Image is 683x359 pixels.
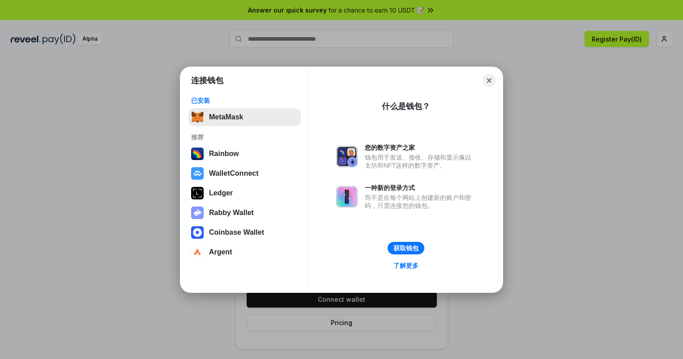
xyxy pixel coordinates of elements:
img: svg+xml,%3Csvg%20width%3D%22120%22%20height%3D%22120%22%20viewBox%3D%220%200%20120%20120%22%20fil... [191,148,204,160]
div: Coinbase Wallet [209,228,264,237]
div: Rainbow [209,150,239,158]
div: 一种新的登录方式 [365,184,476,192]
button: WalletConnect [188,165,301,182]
button: 获取钱包 [388,242,424,254]
div: 您的数字资产之家 [365,144,476,152]
button: Rabby Wallet [188,204,301,222]
div: 钱包用于发送、接收、存储和显示像以太坊和NFT这样的数字资产。 [365,153,476,169]
div: MetaMask [209,113,243,121]
button: Rainbow [188,145,301,163]
img: svg+xml,%3Csvg%20xmlns%3D%22http%3A%2F%2Fwww.w3.org%2F2000%2Fsvg%22%20fill%3D%22none%22%20viewBox... [336,186,358,207]
div: 什么是钱包？ [382,101,430,112]
div: WalletConnect [209,169,259,177]
img: svg+xml,%3Csvg%20width%3D%2228%22%20height%3D%2228%22%20viewBox%3D%220%200%2028%2028%22%20fill%3D... [191,167,204,180]
img: svg+xml,%3Csvg%20fill%3D%22none%22%20height%3D%2233%22%20viewBox%3D%220%200%2035%2033%22%20width%... [191,111,204,123]
a: 了解更多 [388,260,424,271]
img: svg+xml,%3Csvg%20xmlns%3D%22http%3A%2F%2Fwww.w3.org%2F2000%2Fsvg%22%20width%3D%2228%22%20height%3... [191,187,204,199]
button: Argent [188,243,301,261]
img: svg+xml,%3Csvg%20width%3D%2228%22%20height%3D%2228%22%20viewBox%3D%220%200%2028%2028%22%20fill%3D... [191,246,204,258]
button: Close [483,74,495,87]
div: Rabby Wallet [209,209,254,217]
button: Coinbase Wallet [188,224,301,241]
h1: 连接钱包 [191,75,223,86]
div: Argent [209,248,232,256]
img: svg+xml,%3Csvg%20xmlns%3D%22http%3A%2F%2Fwww.w3.org%2F2000%2Fsvg%22%20fill%3D%22none%22%20viewBox... [191,207,204,219]
div: 已安装 [191,97,298,105]
img: svg+xml,%3Csvg%20xmlns%3D%22http%3A%2F%2Fwww.w3.org%2F2000%2Fsvg%22%20fill%3D%22none%22%20viewBox... [336,146,358,167]
div: Ledger [209,189,233,197]
div: 推荐 [191,133,298,141]
button: Ledger [188,184,301,202]
div: 获取钱包 [393,244,418,252]
div: 而不是在每个网站上创建新的账户和密码，只需连接您的钱包。 [365,194,476,210]
button: MetaMask [188,108,301,126]
img: svg+xml,%3Csvg%20width%3D%2228%22%20height%3D%2228%22%20viewBox%3D%220%200%2028%2028%22%20fill%3D... [191,226,204,239]
div: 了解更多 [393,262,418,270]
